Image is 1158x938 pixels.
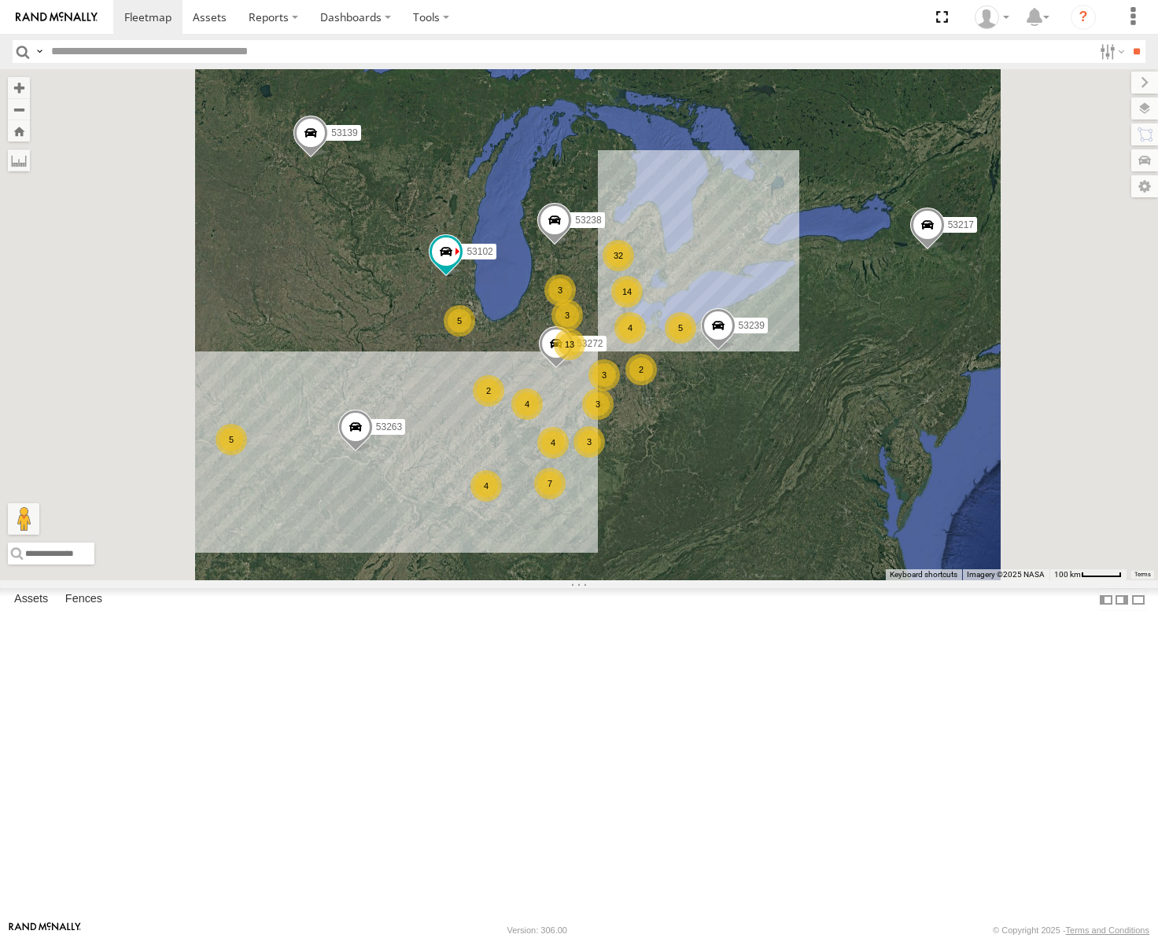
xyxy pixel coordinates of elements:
span: 53102 [467,246,492,257]
div: 3 [544,274,576,306]
div: 5 [216,424,247,455]
div: Version: 306.00 [507,925,567,935]
div: 4 [511,388,543,420]
div: 3 [588,359,620,391]
span: 53238 [575,215,601,226]
label: Map Settings [1131,175,1158,197]
div: 4 [537,427,569,458]
button: Map Scale: 100 km per 48 pixels [1049,569,1127,580]
i: ? [1071,5,1096,30]
div: 14 [611,276,643,307]
div: Miky Transport [969,6,1015,29]
div: 7 [534,468,566,499]
div: 32 [603,240,634,271]
span: 53239 [739,320,765,331]
button: Zoom in [8,77,30,98]
div: 4 [470,470,502,502]
label: Dock Summary Table to the Right [1114,588,1130,611]
div: 2 [625,354,657,385]
div: 3 [582,388,614,420]
label: Fences [57,589,110,611]
label: Assets [6,589,56,611]
button: Zoom Home [8,120,30,142]
span: 53217 [948,219,974,230]
span: 53139 [331,127,357,138]
button: Drag Pegman onto the map to open Street View [8,503,39,535]
span: 100 km [1054,570,1081,579]
button: Zoom out [8,98,30,120]
div: 5 [444,305,475,337]
span: 53263 [376,421,402,432]
label: Measure [8,149,30,171]
div: © Copyright 2025 - [993,925,1149,935]
span: Imagery ©2025 NASA [967,570,1045,579]
div: 13 [554,329,585,360]
a: Terms and Conditions [1066,925,1149,935]
div: 4 [614,312,646,344]
div: 3 [551,300,583,331]
label: Search Filter Options [1093,40,1127,63]
label: Search Query [33,40,46,63]
button: Keyboard shortcuts [890,569,957,580]
div: 5 [665,312,696,344]
label: Hide Summary Table [1130,588,1146,611]
label: Dock Summary Table to the Left [1098,588,1114,611]
div: 3 [573,426,605,458]
img: rand-logo.svg [16,12,98,23]
span: 53272 [577,338,603,349]
a: Visit our Website [9,922,81,938]
a: Terms (opens in new tab) [1134,571,1151,577]
div: 2 [473,375,504,406]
